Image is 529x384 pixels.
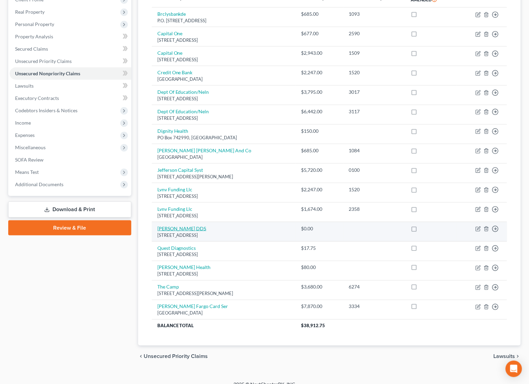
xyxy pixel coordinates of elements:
a: Dept Of Education/Neln [157,89,209,95]
div: [STREET_ADDRESS] [157,252,290,258]
a: [PERSON_NAME] Fargo Card Ser [157,304,228,309]
a: Review & File [8,220,131,235]
span: Lawsuits [494,354,515,359]
span: Unsecured Nonpriority Claims [15,71,80,76]
span: Miscellaneous [15,144,46,150]
div: PO Box 742990, [GEOGRAPHIC_DATA] [157,135,290,141]
div: $2,247.00 [301,186,338,193]
div: [STREET_ADDRESS][PERSON_NAME] [157,174,290,180]
a: [PERSON_NAME] Health [157,265,211,270]
span: Additional Documents [15,181,63,187]
div: 1509 [349,50,400,56]
div: [GEOGRAPHIC_DATA] [157,76,290,82]
div: 6274 [349,284,400,291]
div: 0100 [349,167,400,174]
a: Credit One Bank [157,69,193,75]
span: Secured Claims [15,46,48,52]
div: P.O. [STREET_ADDRESS] [157,17,290,24]
span: Real Property [15,9,45,15]
span: Personal Property [15,21,54,27]
span: Property Analysis [15,34,53,39]
a: [PERSON_NAME] [PERSON_NAME] And Co [157,148,252,153]
div: $17.75 [301,245,338,252]
a: Property Analysis [10,30,131,43]
div: 3117 [349,108,400,115]
div: $5,720.00 [301,167,338,174]
a: Unsecured Nonpriority Claims [10,67,131,80]
a: Dignity Health [157,128,189,134]
i: chevron_left [138,354,144,359]
a: Quest Diagnostics [157,245,196,251]
span: Executory Contracts [15,95,59,101]
a: Lvnv Funding Llc [157,206,193,212]
div: [STREET_ADDRESS][PERSON_NAME] [157,291,290,297]
span: Lawsuits [15,83,34,89]
div: 3334 [349,303,400,310]
div: 1093 [349,11,400,17]
div: $7,870.00 [301,303,338,310]
a: The Camp [157,284,179,290]
button: chevron_left Unsecured Priority Claims [138,354,208,359]
a: Dept Of Education/Neln [157,108,209,114]
div: $2,247.00 [301,69,338,76]
a: Executory Contracts [10,92,131,104]
a: Capital One [157,30,183,36]
div: $685.00 [301,147,338,154]
a: Capital One [157,50,183,56]
div: [STREET_ADDRESS] [157,37,290,43]
a: Lvnv Funding Llc [157,187,193,192]
div: 1520 [349,186,400,193]
div: $685.00 [301,11,338,17]
span: Expenses [15,132,35,138]
div: $6,442.00 [301,108,338,115]
div: [STREET_ADDRESS] [157,213,290,219]
span: $38,912.75 [301,323,325,329]
div: $150.00 [301,128,338,135]
div: $677.00 [301,30,338,37]
span: Income [15,120,31,126]
div: 2358 [349,206,400,213]
span: Unsecured Priority Claims [144,354,208,359]
div: $1,674.00 [301,206,338,213]
div: Open Intercom Messenger [506,361,522,377]
div: 1084 [349,147,400,154]
a: Secured Claims [10,43,131,55]
a: Jefferson Capital Syst [157,167,203,173]
div: 2590 [349,30,400,37]
div: $3,680.00 [301,284,338,291]
a: SOFA Review [10,154,131,166]
div: [STREET_ADDRESS] [157,232,290,239]
i: chevron_right [515,354,521,359]
a: Lawsuits [10,80,131,92]
a: Download & Print [8,202,131,218]
div: [STREET_ADDRESS] [157,271,290,278]
div: [STREET_ADDRESS] [157,115,290,121]
a: Unsecured Priority Claims [10,55,131,67]
th: Balance Total [152,319,296,332]
div: [GEOGRAPHIC_DATA] [157,310,290,317]
span: Unsecured Priority Claims [15,58,72,64]
span: Means Test [15,169,39,175]
div: [GEOGRAPHIC_DATA] [157,154,290,161]
div: $2,943.00 [301,50,338,56]
a: [PERSON_NAME] DDS [157,226,206,231]
div: $0.00 [301,225,338,232]
button: Lawsuits chevron_right [494,354,521,359]
div: 3017 [349,89,400,95]
div: $3,795.00 [301,89,338,95]
div: [STREET_ADDRESS] [157,95,290,102]
div: $80.00 [301,264,338,271]
span: Codebtors Insiders & Notices [15,107,77,113]
div: [STREET_ADDRESS] [157,56,290,63]
div: [STREET_ADDRESS] [157,193,290,200]
a: Brclysbankde [157,11,186,17]
span: SOFA Review [15,157,44,163]
div: 1520 [349,69,400,76]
